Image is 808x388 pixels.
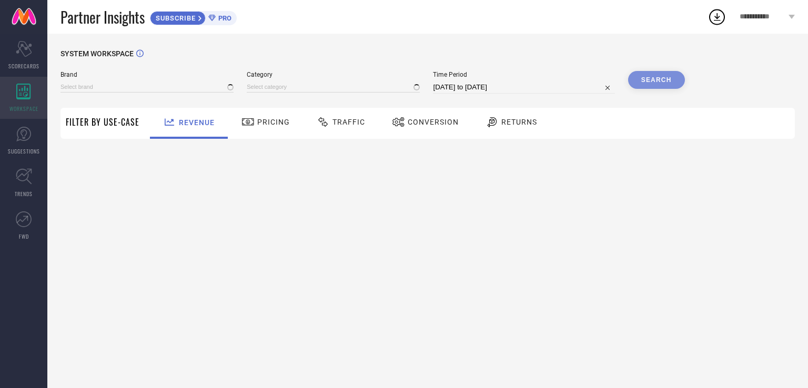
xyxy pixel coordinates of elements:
[332,118,365,126] span: Traffic
[247,81,420,93] input: Select category
[408,118,459,126] span: Conversion
[19,232,29,240] span: FWD
[60,81,234,93] input: Select brand
[247,71,420,78] span: Category
[708,7,726,26] div: Open download list
[433,71,614,78] span: Time Period
[150,14,198,22] span: SUBSCRIBE
[15,190,33,198] span: TRENDS
[257,118,290,126] span: Pricing
[60,6,145,28] span: Partner Insights
[60,49,134,58] span: SYSTEM WORKSPACE
[433,81,614,94] input: Select time period
[501,118,537,126] span: Returns
[8,147,40,155] span: SUGGESTIONS
[9,105,38,113] span: WORKSPACE
[179,118,215,127] span: Revenue
[150,8,237,25] a: SUBSCRIBEPRO
[216,14,231,22] span: PRO
[60,71,234,78] span: Brand
[66,116,139,128] span: Filter By Use-Case
[8,62,39,70] span: SCORECARDS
